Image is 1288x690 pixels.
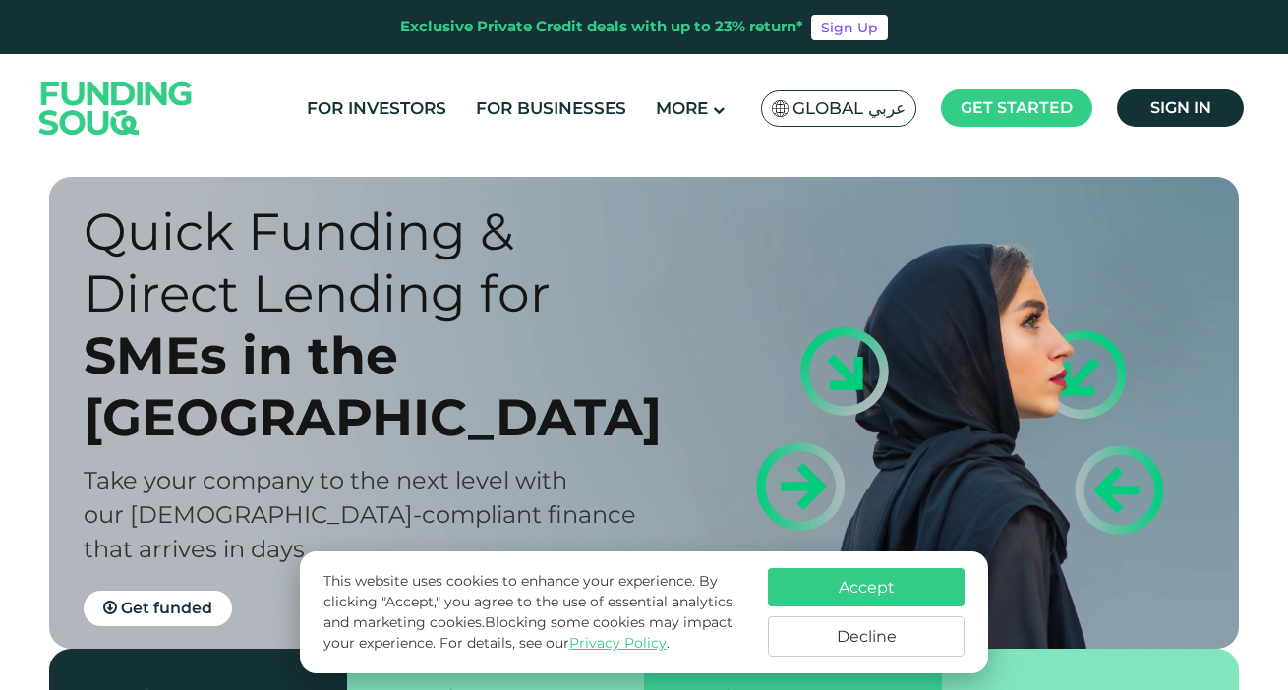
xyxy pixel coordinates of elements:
a: Sign in [1117,89,1244,127]
a: Get funded [84,591,232,626]
a: Sign Up [811,15,888,40]
div: SMEs in the [GEOGRAPHIC_DATA] [84,324,678,448]
a: Privacy Policy [569,634,667,652]
span: Get funded [121,599,212,617]
span: Global عربي [792,97,906,120]
div: Quick Funding & Direct Lending for [84,201,678,324]
span: Blocking some cookies may impact your experience. [323,613,732,652]
span: Sign in [1150,98,1211,117]
a: For Investors [302,92,451,125]
p: This website uses cookies to enhance your experience. By clicking "Accept," you agree to the use ... [323,571,748,654]
a: For Businesses [471,92,631,125]
span: More [656,98,708,118]
img: SA Flag [772,100,790,117]
div: Exclusive Private Credit deals with up to 23% return* [400,16,803,38]
button: Accept [768,568,965,606]
span: For details, see our . [439,634,670,652]
span: Get started [961,98,1073,117]
img: Logo [20,58,212,157]
span: Take your company to the next level with our [DEMOGRAPHIC_DATA]-compliant finance that arrives in... [84,466,636,563]
button: Decline [768,616,965,657]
